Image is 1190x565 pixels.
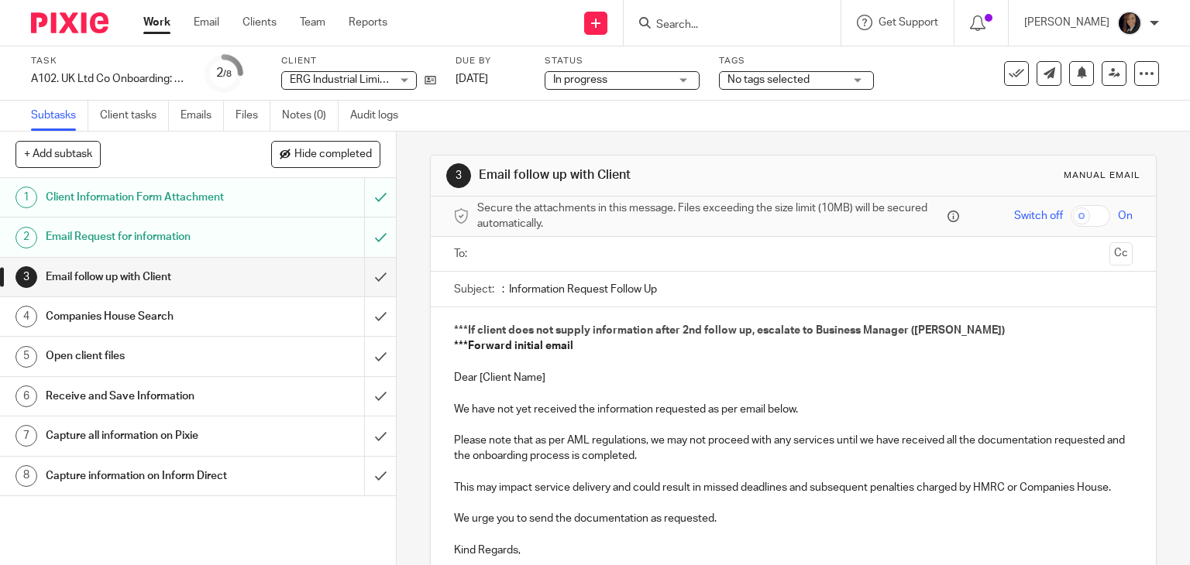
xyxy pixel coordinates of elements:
[294,149,372,161] span: Hide completed
[15,465,37,487] div: 8
[15,425,37,447] div: 7
[456,55,525,67] label: Due by
[46,225,248,248] h1: Email Request for information
[454,402,1133,417] p: We have not yet received the information requested as per email below.
[194,15,219,30] a: Email
[1014,208,1063,224] span: Switch off
[1109,242,1133,265] button: Cc
[477,200,944,232] span: Secure the attachments in this message. Files exceeding the size limit (10MB) will be secured aut...
[290,74,566,85] span: ERG Industrial Limited ([GEOGRAPHIC_DATA]) - GUK2508
[300,15,325,30] a: Team
[350,101,410,131] a: Audit logs
[143,15,170,30] a: Work
[479,167,826,183] h1: Email follow up with Client
[454,480,1133,495] p: This may impact service delivery and could result in missed deadlines and subsequent penalties ch...
[15,385,37,407] div: 6
[46,385,248,408] h1: Receive and Save Information
[454,282,494,297] label: Subject:
[281,55,436,67] label: Client
[454,246,471,262] label: To:
[216,64,232,82] div: 2
[15,141,101,167] button: + Add subtask
[454,370,1133,385] p: Dear [Client Name]
[31,71,186,87] div: A102. UK Ltd Co Onboarding: Request Information
[1118,208,1133,224] span: On
[31,12,108,33] img: Pixie
[100,101,169,131] a: Client tasks
[236,101,270,131] a: Files
[727,74,810,85] span: No tags selected
[31,55,186,67] label: Task
[271,141,380,167] button: Hide completed
[545,55,700,67] label: Status
[1064,169,1140,182] div: Manual email
[15,187,37,208] div: 1
[223,70,232,78] small: /8
[1024,15,1109,30] p: [PERSON_NAME]
[349,15,387,30] a: Reports
[1117,11,1142,36] img: Screenshot%202023-08-23%20174648.png
[15,266,37,288] div: 3
[46,344,248,368] h1: Open client files
[31,101,88,131] a: Subtasks
[46,265,248,289] h1: Email follow up with Client
[15,306,37,327] div: 4
[46,186,248,209] h1: Client Information Form Attachment
[454,511,1133,526] p: We urge you to send the documentation as requested.
[655,19,794,33] input: Search
[456,74,488,84] span: [DATE]
[46,305,248,328] h1: Companies House Search
[879,17,938,28] span: Get Support
[719,55,874,67] label: Tags
[46,424,248,447] h1: Capture all information on Pixie
[242,15,277,30] a: Clients
[46,464,248,488] h1: Capture information on Inform Direct
[454,325,1005,336] span: ***If client does not supply information after 2nd follow up, escalate to Business Manager ([PERS...
[454,543,1133,558] p: Kind Regards,
[282,101,339,131] a: Notes (0)
[454,341,573,351] strong: ***Forward initial email
[553,74,607,85] span: In progress
[15,227,37,248] div: 2
[454,433,1133,464] p: Please note that as per AML regulations, we may not proceed with any services until we have recei...
[181,101,224,131] a: Emails
[15,346,37,368] div: 5
[446,163,471,188] div: 3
